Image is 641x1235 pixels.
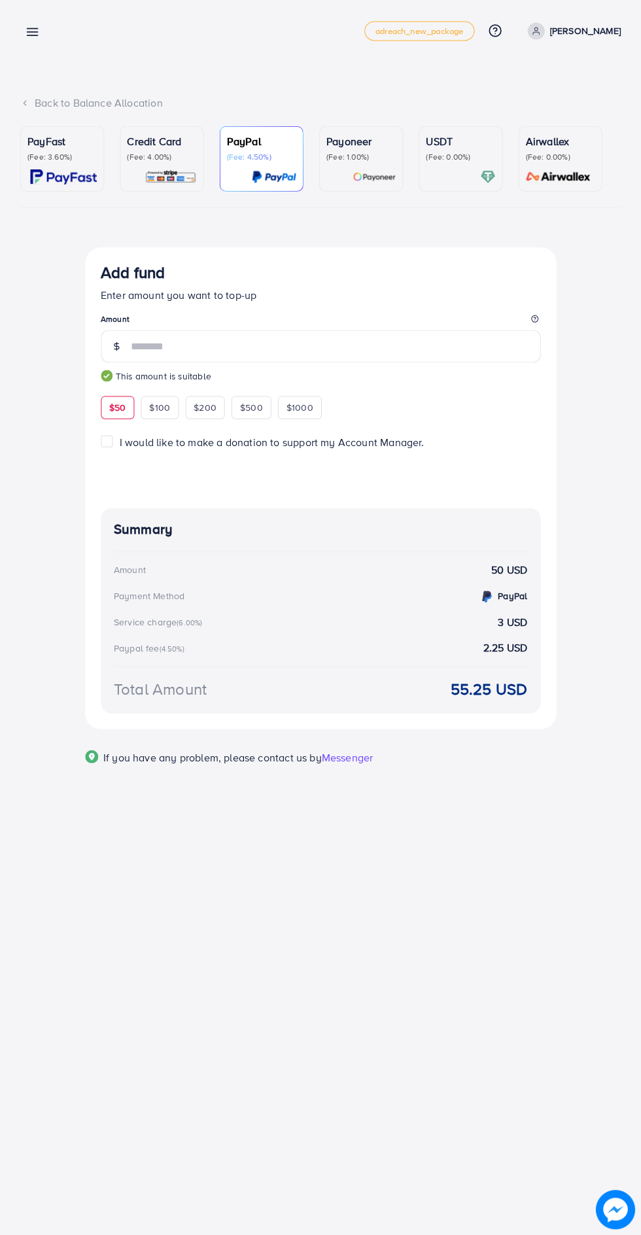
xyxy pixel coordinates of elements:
img: image [595,1189,634,1228]
h3: Add fund [101,264,165,283]
span: $500 [240,402,263,415]
strong: 55.25 USD [450,678,527,701]
img: card [252,171,296,186]
span: Messenger [322,750,373,765]
strong: 50 USD [491,563,527,578]
p: (Fee: 0.00%) [426,153,495,164]
p: Payoneer [326,135,396,150]
span: adreach_new_package [375,29,463,37]
img: guide [101,371,113,383]
div: Amount [114,564,147,577]
img: card [31,171,97,186]
span: I would like to make a donation to support my Account Manager. [120,436,424,450]
p: (Fee: 3.60%) [28,153,97,164]
p: Enter amount you want to top-up [101,288,540,304]
span: $100 [150,402,171,415]
img: card [480,171,495,186]
img: Popup guide [86,750,99,763]
div: Payment Method [114,590,185,603]
span: If you have any problem, please contact us by [104,750,322,765]
small: (4.50%) [160,644,184,655]
strong: PayPal [498,590,527,603]
strong: 3 USD [498,616,527,631]
p: PayPal [227,135,296,150]
span: $200 [194,402,217,415]
small: (6.00%) [177,618,203,629]
p: (Fee: 4.50%) [227,153,296,164]
span: $1000 [286,402,313,415]
p: (Fee: 0.00%) [525,153,595,164]
p: Credit Card [128,135,197,150]
p: USDT [426,135,495,150]
strong: 2.25 USD [483,641,527,656]
p: (Fee: 4.00%) [128,153,197,164]
h4: Summary [114,522,527,538]
div: Paypal fee [114,642,189,655]
p: PayFast [28,135,97,150]
img: card [353,171,396,186]
div: Service charge [114,616,207,629]
img: card [521,171,595,186]
legend: Amount [101,315,540,331]
a: [PERSON_NAME] [522,24,620,41]
iframe: PayPal [409,466,540,489]
img: credit [479,589,494,605]
a: adreach_new_package [364,23,474,43]
p: Airwallex [525,135,595,150]
img: card [145,171,197,186]
div: Total Amount [114,678,207,701]
p: (Fee: 1.00%) [326,153,396,164]
div: Back to Balance Allocation [21,97,620,112]
small: This amount is suitable [101,370,540,383]
p: [PERSON_NAME] [549,25,620,41]
span: $50 [110,402,126,415]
